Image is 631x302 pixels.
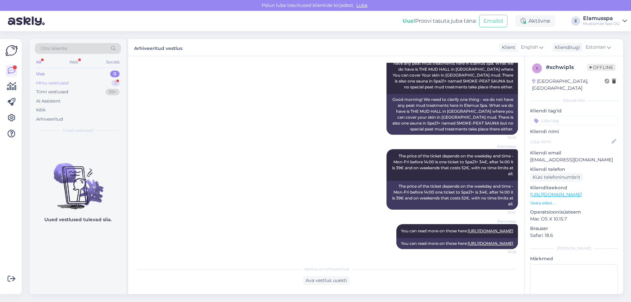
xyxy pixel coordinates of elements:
[41,45,67,52] span: Otsi kliente
[44,216,112,223] p: Uued vestlused tulevad siia.
[530,192,582,197] a: [URL][DOMAIN_NAME]
[530,156,618,163] p: [EMAIL_ADDRESS][DOMAIN_NAME]
[491,135,516,140] span: 13:43
[499,44,515,51] div: Klient
[68,58,80,66] div: Web
[134,43,182,52] label: Arhiveeritud vestlus
[386,181,518,210] div: The price of the ticket depends on the weekday and time - Mon-Fri before 14:00 one ticket to Spa2...
[530,128,618,135] p: Kliendi nimi
[392,153,514,176] span: The price of the ticket depends on the weekday and time - Mon-Fri before 14:00 is one ticket to S...
[530,184,618,191] p: Klienditeekond
[587,64,616,71] span: Offline
[530,138,610,145] input: Lisa nimi
[5,44,18,57] img: Askly Logo
[491,219,516,224] span: Elamusspa
[30,151,126,210] img: No chats
[530,209,618,216] p: Operatsioonisüsteem
[583,21,620,26] div: Mustamäe Spa OÜ
[552,44,580,51] div: Klienditugi
[586,44,606,51] span: Estonian
[468,241,513,246] a: [URL][DOMAIN_NAME]
[521,44,538,51] span: English
[530,255,618,262] p: Märkmed
[403,17,477,25] div: Proovi tasuta juba täna:
[571,16,580,26] div: E
[354,2,369,8] span: Luba
[491,249,516,254] span: 13:48
[36,71,45,77] div: Uus
[530,232,618,239] p: Safari 18.6
[36,89,68,95] div: Tiimi vestlused
[491,144,516,149] span: Elamusspa
[36,98,60,105] div: AI Assistent
[304,266,349,272] span: Vestlus on arhiveeritud
[583,16,620,21] div: Elamusspa
[536,66,538,71] span: x
[491,210,516,215] span: 13:44
[515,15,555,27] div: Aktiivne
[546,63,587,71] div: # xchwip1s
[111,80,120,86] div: 1
[530,216,618,222] p: Mac OS X 10.15.7
[403,18,415,24] b: Uus!
[530,107,618,114] p: Kliendi tag'id
[530,245,618,251] div: [PERSON_NAME]
[401,228,513,233] span: You can read more on those here:
[110,71,120,77] div: 0
[105,58,121,66] div: Socials
[36,116,63,123] div: Arhiveeritud
[530,173,583,182] div: Küsi telefoninumbrit
[36,107,46,113] div: Kõik
[530,225,618,232] p: Brauser
[105,89,120,95] div: 99+
[530,150,618,156] p: Kliendi email
[63,128,93,133] span: Uued vestlused
[35,58,42,66] div: All
[530,200,618,206] p: Vaata edasi ...
[36,80,69,86] div: Minu vestlused
[530,98,618,104] div: Kliendi info
[532,78,605,92] div: [GEOGRAPHIC_DATA], [GEOGRAPHIC_DATA]
[530,116,618,126] input: Lisa tag
[468,228,513,233] a: [URL][DOMAIN_NAME]
[396,238,518,249] div: You can read more on those here:
[583,16,627,26] a: ElamusspaMustamäe Spa OÜ
[386,94,518,135] div: Good morning! We need to clarify one thing - we do not have any peat mud treatments here in Elamu...
[303,276,350,285] div: Ava vestlus uuesti
[530,166,618,173] p: Kliendi telefon
[479,15,507,27] button: Emailid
